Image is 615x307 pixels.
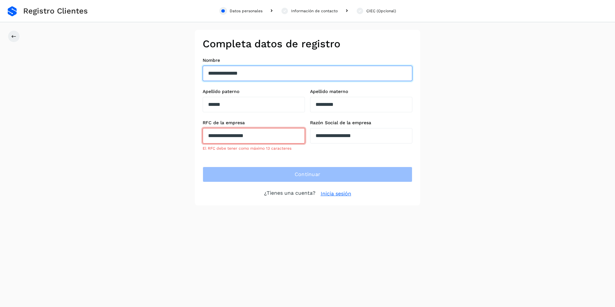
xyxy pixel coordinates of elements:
span: El RFC debe tener como máximo 13 caracteres [203,146,291,151]
label: Nombre [203,58,412,63]
p: ¿Tienes una cuenta? [264,190,316,198]
label: Razón Social de la empresa [310,120,412,126]
button: Continuar [203,167,412,182]
label: Apellido materno [310,89,412,94]
div: Datos personales [230,8,262,14]
label: Apellido paterno [203,89,305,94]
div: Información de contacto [291,8,338,14]
h2: Completa datos de registro [203,38,412,50]
span: Registro Clientes [23,6,88,16]
label: RFC de la empresa [203,120,305,126]
a: Inicia sesión [321,190,351,198]
div: CIEC (Opcional) [366,8,396,14]
span: Continuar [295,171,321,178]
